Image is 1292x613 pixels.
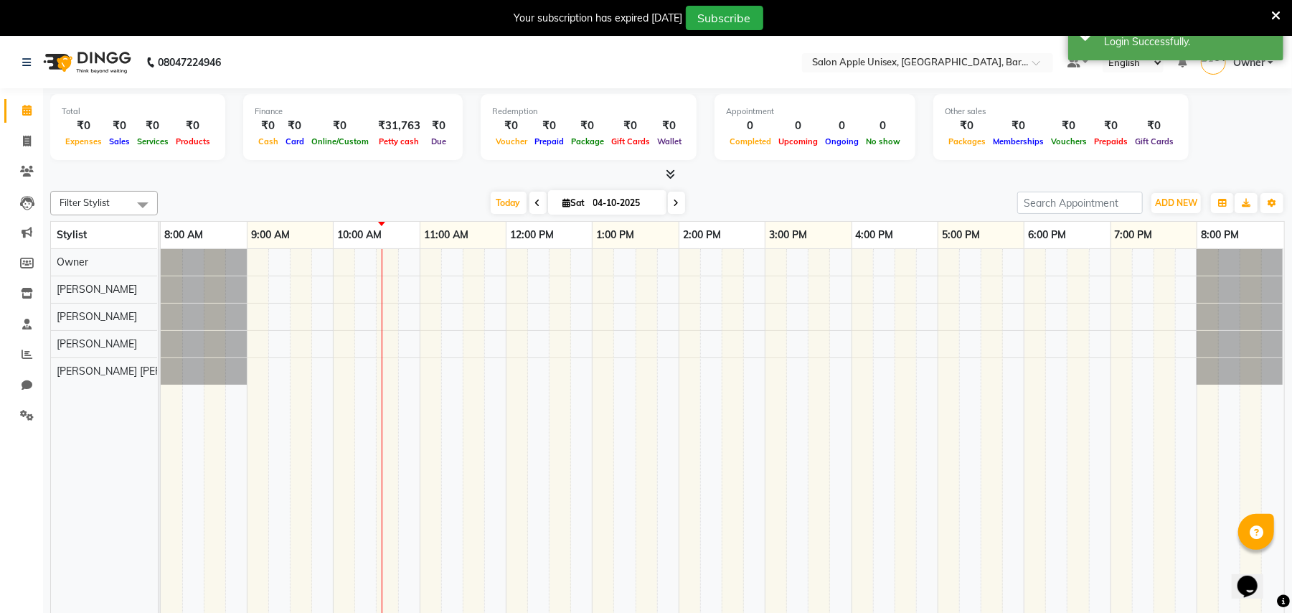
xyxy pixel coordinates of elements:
[989,118,1047,134] div: ₹0
[1131,136,1177,146] span: Gift Cards
[1090,118,1131,134] div: ₹0
[1104,34,1273,50] div: Login Successfully.
[133,136,172,146] span: Services
[852,225,897,245] a: 4:00 PM
[821,136,862,146] span: Ongoing
[426,118,451,134] div: ₹0
[62,106,214,118] div: Total
[492,106,685,118] div: Redemption
[1047,136,1090,146] span: Vouchers
[1151,193,1201,213] button: ADD NEW
[1024,225,1070,245] a: 6:00 PM
[1017,192,1143,214] input: Search Appointment
[862,136,904,146] span: No show
[1155,197,1197,208] span: ADD NEW
[589,192,661,214] input: 2025-10-04
[531,136,567,146] span: Prepaid
[282,118,308,134] div: ₹0
[945,106,1177,118] div: Other sales
[491,192,527,214] span: Today
[945,136,989,146] span: Packages
[514,11,683,26] div: Your subscription has expired [DATE]
[57,283,137,296] span: [PERSON_NAME]
[945,118,989,134] div: ₹0
[1232,556,1278,599] iframe: chat widget
[282,136,308,146] span: Card
[62,118,105,134] div: ₹0
[608,118,654,134] div: ₹0
[57,310,137,323] span: [PERSON_NAME]
[1111,225,1156,245] a: 7:00 PM
[775,118,821,134] div: 0
[57,337,137,350] span: [PERSON_NAME]
[531,118,567,134] div: ₹0
[255,136,282,146] span: Cash
[567,118,608,134] div: ₹0
[989,136,1047,146] span: Memberships
[57,228,87,241] span: Stylist
[1197,225,1243,245] a: 8:00 PM
[308,136,372,146] span: Online/Custom
[1047,118,1090,134] div: ₹0
[938,225,984,245] a: 5:00 PM
[172,118,214,134] div: ₹0
[506,225,557,245] a: 12:00 PM
[133,118,172,134] div: ₹0
[428,136,450,146] span: Due
[255,106,451,118] div: Finance
[372,118,426,134] div: ₹31,763
[334,225,385,245] a: 10:00 AM
[57,365,220,378] span: [PERSON_NAME] [PERSON_NAME]
[654,136,685,146] span: Wallet
[765,225,811,245] a: 3:00 PM
[726,106,904,118] div: Appointment
[57,256,88,268] span: Owner
[161,225,207,245] a: 8:00 AM
[62,136,105,146] span: Expenses
[247,225,293,245] a: 9:00 AM
[1201,50,1226,75] img: Owner
[726,118,775,134] div: 0
[560,197,589,208] span: Sat
[492,136,531,146] span: Voucher
[821,118,862,134] div: 0
[1131,118,1177,134] div: ₹0
[679,225,725,245] a: 2:00 PM
[1233,55,1265,70] span: Owner
[775,136,821,146] span: Upcoming
[492,118,531,134] div: ₹0
[420,225,472,245] a: 11:00 AM
[37,42,135,83] img: logo
[60,197,110,208] span: Filter Stylist
[686,6,763,30] button: Subscribe
[376,136,423,146] span: Petty cash
[608,136,654,146] span: Gift Cards
[172,136,214,146] span: Products
[862,118,904,134] div: 0
[105,118,133,134] div: ₹0
[593,225,638,245] a: 1:00 PM
[726,136,775,146] span: Completed
[567,136,608,146] span: Package
[255,118,282,134] div: ₹0
[158,42,221,83] b: 08047224946
[105,136,133,146] span: Sales
[1090,136,1131,146] span: Prepaids
[308,118,372,134] div: ₹0
[654,118,685,134] div: ₹0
